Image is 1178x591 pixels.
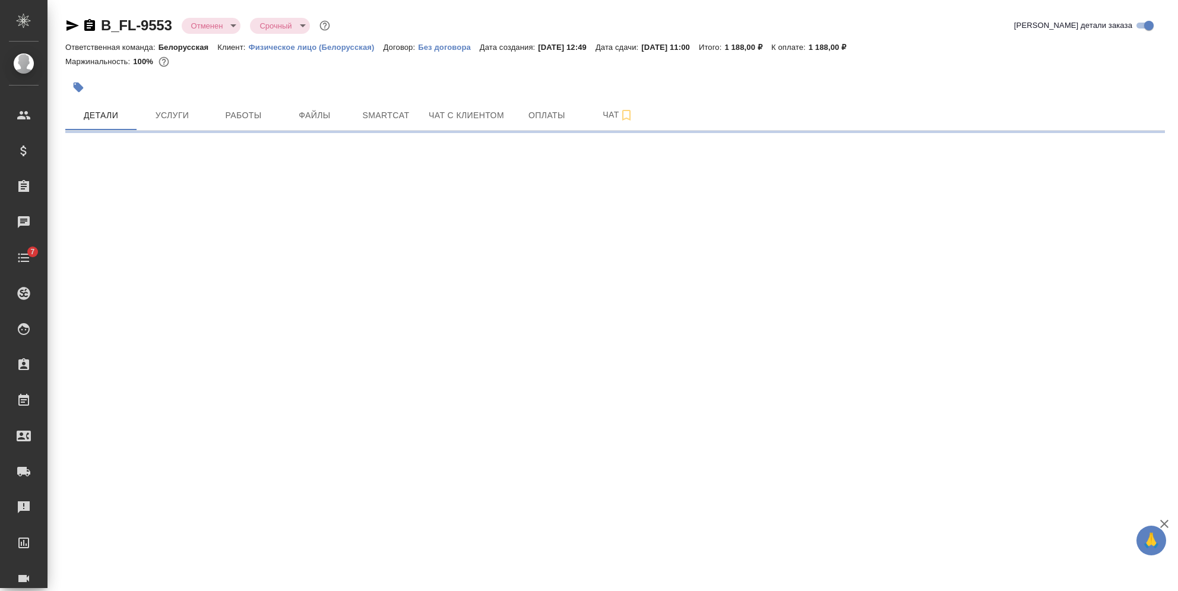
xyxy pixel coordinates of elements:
[248,43,383,52] p: Физическое лицо (Белорусская)
[256,21,295,31] button: Срочный
[724,43,771,52] p: 1 188,00 ₽
[418,43,480,52] p: Без договора
[101,17,172,33] a: B_FL-9553
[1141,528,1161,553] span: 🙏
[590,108,647,122] span: Чат
[182,18,241,34] div: Отменен
[317,18,332,33] button: Доп статусы указывают на важность/срочность заказа
[156,54,172,69] button: 0.00 RUB;
[133,57,156,66] p: 100%
[357,108,414,123] span: Smartcat
[384,43,419,52] p: Договор:
[480,43,538,52] p: Дата создания:
[65,74,91,100] button: Добавить тэг
[72,108,129,123] span: Детали
[3,243,45,273] a: 7
[699,43,724,52] p: Итого:
[65,43,159,52] p: Ответственная команда:
[596,43,641,52] p: Дата сдачи:
[518,108,575,123] span: Оплаты
[538,43,596,52] p: [DATE] 12:49
[641,43,699,52] p: [DATE] 11:00
[286,108,343,123] span: Файлы
[248,42,383,52] a: Физическое лицо (Белорусская)
[65,18,80,33] button: Скопировать ссылку для ЯМессенджера
[619,108,634,122] svg: Подписаться
[188,21,227,31] button: Отменен
[83,18,97,33] button: Скопировать ссылку
[429,108,504,123] span: Чат с клиентом
[159,43,218,52] p: Белорусская
[23,246,42,258] span: 7
[144,108,201,123] span: Услуги
[1014,20,1132,31] span: [PERSON_NAME] детали заказа
[65,57,133,66] p: Маржинальность:
[215,108,272,123] span: Работы
[250,18,309,34] div: Отменен
[217,43,248,52] p: Клиент:
[809,43,856,52] p: 1 188,00 ₽
[771,43,809,52] p: К оплате:
[418,42,480,52] a: Без договора
[1136,526,1166,555] button: 🙏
